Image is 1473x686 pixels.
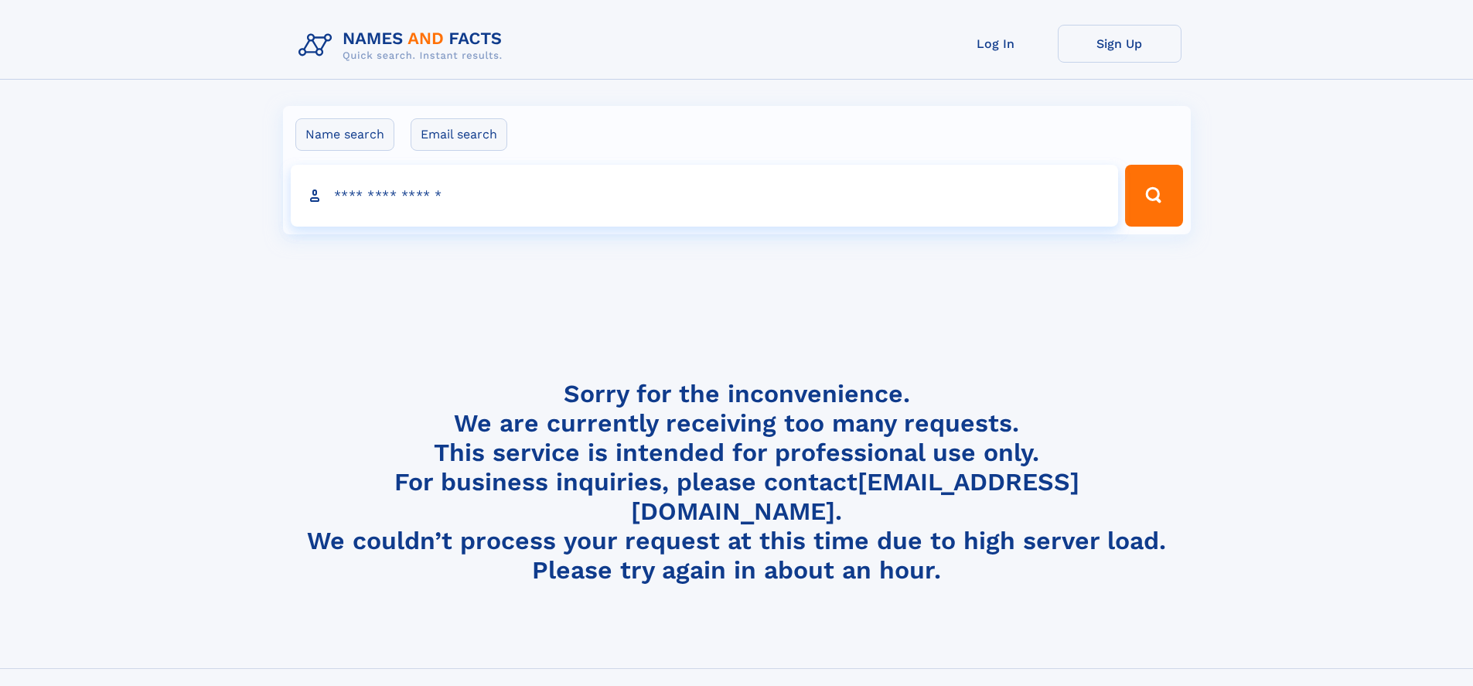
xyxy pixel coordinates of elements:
[631,467,1079,526] a: [EMAIL_ADDRESS][DOMAIN_NAME]
[1058,25,1181,63] a: Sign Up
[291,165,1119,227] input: search input
[1125,165,1182,227] button: Search Button
[411,118,507,151] label: Email search
[292,379,1181,585] h4: Sorry for the inconvenience. We are currently receiving too many requests. This service is intend...
[934,25,1058,63] a: Log In
[295,118,394,151] label: Name search
[292,25,515,67] img: Logo Names and Facts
